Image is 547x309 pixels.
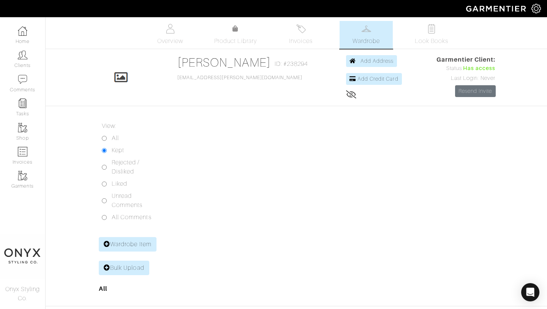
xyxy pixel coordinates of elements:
img: garmentier-logo-header-white-b43fb05a5012e4ada735d5af1a66efaba907eab6374d6393d1fbf88cb4ef424d.png [462,2,531,15]
a: Look Books [405,21,458,49]
span: Wardrobe [353,37,380,46]
a: Add Credit Card [346,73,402,85]
a: [PERSON_NAME] [177,56,271,69]
a: Invoices [274,21,327,49]
label: Liked [112,179,127,188]
span: Invoices [289,37,312,46]
span: Add Credit Card [357,76,398,82]
img: garments-icon-b7da505a4dc4fd61783c78ac3ca0ef83fa9d6f193b1c9dc38574b1d14d53ca28.png [18,123,27,132]
div: Open Intercom Messenger [521,283,539,301]
img: gear-icon-white-bd11855cb880d31180b6d7d6211b90ccbf57a29d726f0c71d8c61bd08dd39cc2.png [531,4,541,13]
span: Onyx Styling Co. [5,286,40,302]
a: [EMAIL_ADDRESS][PERSON_NAME][DOMAIN_NAME] [177,75,303,80]
img: reminder-icon-8004d30b9f0a5d33ae49ab947aed9ed385cf756f9e5892f1edd6e32f2345188e.png [18,99,27,108]
img: orders-icon-0abe47150d42831381b5fb84f609e132dff9fe21cb692f30cb5eec754e2cba89.png [18,147,27,156]
a: All [99,285,107,292]
label: Unread Comments [112,191,163,210]
img: wardrobe-487a4870c1b7c33e795ec22d11cfc2ed9d08956e64fb3008fe2437562e282088.svg [362,24,371,33]
img: clients-icon-6bae9207a08558b7cb47a8932f037763ab4055f8c8b6bfacd5dc20c3e0201464.png [18,50,27,60]
span: Product Library [214,37,257,46]
img: orders-27d20c2124de7fd6de4e0e44c1d41de31381a507db9b33961299e4e07d508b8c.svg [296,24,306,33]
a: Wardrobe Item [99,237,157,252]
span: Overview [157,37,183,46]
a: Resend Invite [455,85,496,97]
label: All [112,134,119,143]
span: Look Books [415,37,449,46]
span: Add Address [360,58,394,64]
div: Status: [436,64,496,73]
a: Wardrobe [340,21,393,49]
img: basicinfo-40fd8af6dae0f16599ec9e87c0ef1c0a1fdea2edbe929e3d69a839185d80c458.svg [166,24,175,33]
label: All Comments [112,213,152,222]
a: Add Address [346,55,397,67]
label: Kept [112,146,124,155]
a: Bulk Upload [99,261,149,275]
a: Overview [144,21,197,49]
span: Has access [463,64,496,73]
img: comment-icon-a0a6a9ef722e966f86d9cbdc48e553b5cf19dbc54f86b18d962a5391bc8f6eb6.png [18,75,27,84]
label: Rejected / Disliked [112,158,163,176]
a: Product Library [209,24,262,46]
div: Last Login: Never [436,74,496,83]
span: ID: #238294 [275,59,308,68]
img: todo-9ac3debb85659649dc8f770b8b6100bb5dab4b48dedcbae339e5042a72dfd3cc.svg [427,24,436,33]
label: View: [102,121,116,131]
img: garments-icon-b7da505a4dc4fd61783c78ac3ca0ef83fa9d6f193b1c9dc38574b1d14d53ca28.png [18,171,27,180]
img: dashboard-icon-dbcd8f5a0b271acd01030246c82b418ddd0df26cd7fceb0bd07c9910d44c42f6.png [18,26,27,36]
span: Garmentier Client: [436,55,496,64]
